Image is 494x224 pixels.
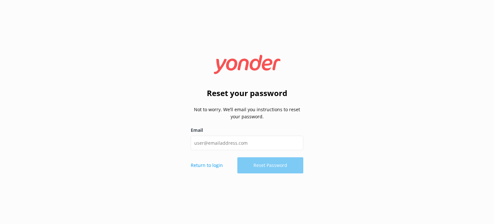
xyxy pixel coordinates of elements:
[191,127,303,134] label: Email
[191,136,303,150] input: user@emailaddress.com
[191,87,303,99] h2: Reset your password
[191,162,223,169] a: Return to login
[191,106,303,121] p: Not to worry. We’ll email you instructions to reset your password.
